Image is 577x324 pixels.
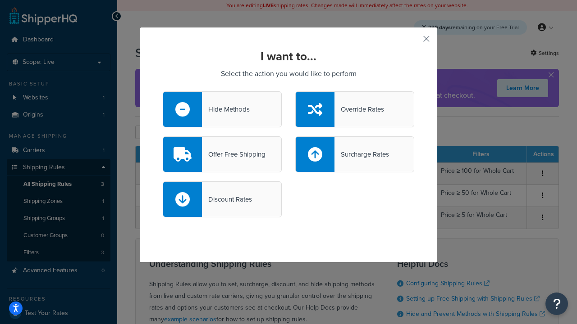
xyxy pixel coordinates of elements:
[334,148,389,161] div: Surcharge Rates
[202,193,252,206] div: Discount Rates
[202,148,266,161] div: Offer Free Shipping
[163,67,414,80] p: Select the action you would like to perform
[261,48,316,65] strong: I want to...
[334,103,384,116] div: Override Rates
[202,103,250,116] div: Hide Methods
[545,292,568,315] button: Open Resource Center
